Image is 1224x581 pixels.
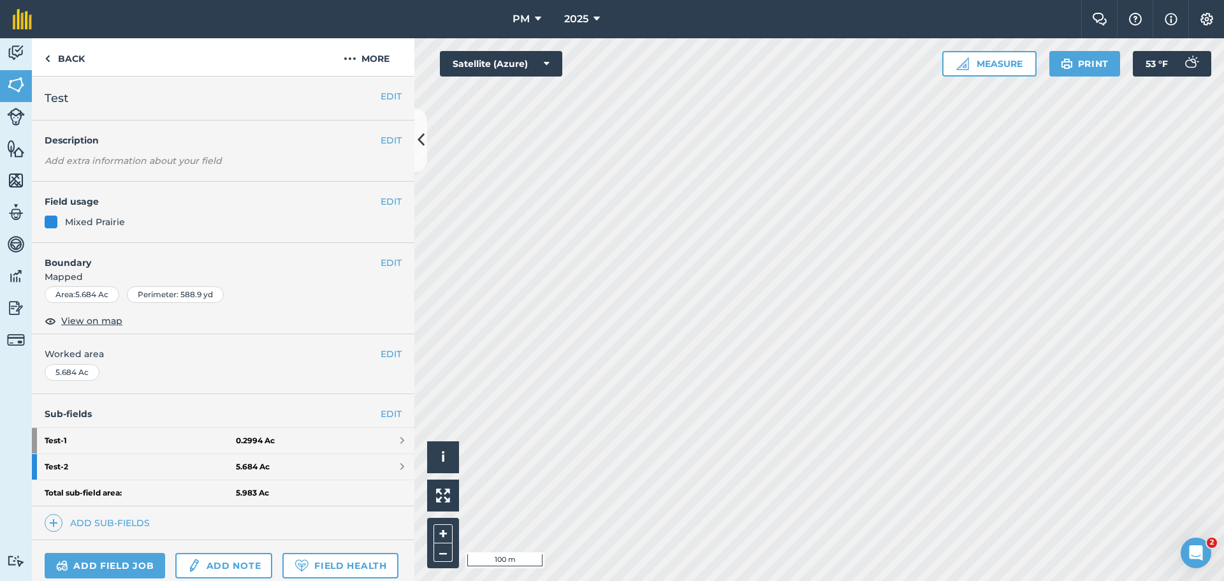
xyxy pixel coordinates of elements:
[440,51,562,77] button: Satellite (Azure)
[32,270,414,284] span: Mapped
[433,524,453,543] button: +
[282,553,398,578] a: Field Health
[7,331,25,349] img: svg+xml;base64,PD94bWwgdmVyc2lvbj0iMS4wIiBlbmNvZGluZz0idXRmLTgiPz4KPCEtLSBHZW5lcmF0b3I6IEFkb2JlIE...
[56,558,68,573] img: svg+xml;base64,PD94bWwgdmVyc2lvbj0iMS4wIiBlbmNvZGluZz0idXRmLTgiPz4KPCEtLSBHZW5lcmF0b3I6IEFkb2JlIE...
[7,235,25,254] img: svg+xml;base64,PD94bWwgdmVyc2lvbj0iMS4wIiBlbmNvZGluZz0idXRmLTgiPz4KPCEtLSBHZW5lcmF0b3I6IEFkb2JlIE...
[381,347,402,361] button: EDIT
[433,543,453,562] button: –
[45,89,68,107] span: Test
[1165,11,1177,27] img: svg+xml;base64,PHN2ZyB4bWxucz0iaHR0cDovL3d3dy53My5vcmcvMjAwMC9zdmciIHdpZHRoPSIxNyIgaGVpZ2h0PSIxNy...
[1181,538,1211,568] iframe: Intercom live chat
[32,407,414,421] h4: Sub-fields
[7,555,25,567] img: svg+xml;base64,PD94bWwgdmVyc2lvbj0iMS4wIiBlbmNvZGluZz0idXRmLTgiPz4KPCEtLSBHZW5lcmF0b3I6IEFkb2JlIE...
[1199,13,1214,26] img: A cog icon
[1133,51,1211,77] button: 53 °F
[61,314,122,328] span: View on map
[7,139,25,158] img: svg+xml;base64,PHN2ZyB4bWxucz0iaHR0cDovL3d3dy53My5vcmcvMjAwMC9zdmciIHdpZHRoPSI1NiIgaGVpZ2h0PSI2MC...
[381,256,402,270] button: EDIT
[7,43,25,63] img: svg+xml;base64,PD94bWwgdmVyc2lvbj0iMS4wIiBlbmNvZGluZz0idXRmLTgiPz4KPCEtLSBHZW5lcmF0b3I6IEFkb2JlIE...
[942,51,1037,77] button: Measure
[45,364,99,381] div: 5.684 Ac
[1092,13,1107,26] img: Two speech bubbles overlapping with the left bubble in the forefront
[13,9,32,29] img: fieldmargin Logo
[956,57,969,70] img: Ruler icon
[1049,51,1121,77] button: Print
[32,243,381,270] h4: Boundary
[45,313,122,328] button: View on map
[175,553,272,578] a: Add note
[319,38,414,76] button: More
[381,195,402,209] button: EDIT
[65,215,125,229] div: Mixed Prairie
[236,462,270,472] strong: 5.684 Ac
[45,195,381,209] h4: Field usage
[7,171,25,190] img: svg+xml;base64,PHN2ZyB4bWxucz0iaHR0cDovL3d3dy53My5vcmcvMjAwMC9zdmciIHdpZHRoPSI1NiIgaGVpZ2h0PSI2MC...
[236,436,275,446] strong: 0.2994 Ac
[45,454,236,480] strong: Test - 2
[344,51,356,66] img: svg+xml;base64,PHN2ZyB4bWxucz0iaHR0cDovL3d3dy53My5vcmcvMjAwMC9zdmciIHdpZHRoPSIyMCIgaGVpZ2h0PSIyNC...
[32,454,414,480] a: Test-25.684 Ac
[7,267,25,286] img: svg+xml;base64,PD94bWwgdmVyc2lvbj0iMS4wIiBlbmNvZGluZz0idXRmLTgiPz4KPCEtLSBHZW5lcmF0b3I6IEFkb2JlIE...
[1146,51,1168,77] span: 53 ° F
[32,38,98,76] a: Back
[7,75,25,94] img: svg+xml;base64,PHN2ZyB4bWxucz0iaHR0cDovL3d3dy53My5vcmcvMjAwMC9zdmciIHdpZHRoPSI1NiIgaGVpZ2h0PSI2MC...
[236,488,269,498] strong: 5.983 Ac
[1061,56,1073,71] img: svg+xml;base64,PHN2ZyB4bWxucz0iaHR0cDovL3d3dy53My5vcmcvMjAwMC9zdmciIHdpZHRoPSIxOSIgaGVpZ2h0PSIyNC...
[32,428,414,453] a: Test-10.2994 Ac
[7,108,25,126] img: svg+xml;base64,PD94bWwgdmVyc2lvbj0iMS4wIiBlbmNvZGluZz0idXRmLTgiPz4KPCEtLSBHZW5lcmF0b3I6IEFkb2JlIE...
[45,51,50,66] img: svg+xml;base64,PHN2ZyB4bWxucz0iaHR0cDovL3d3dy53My5vcmcvMjAwMC9zdmciIHdpZHRoPSI5IiBoZWlnaHQ9IjI0Ii...
[381,89,402,103] button: EDIT
[127,286,224,303] div: Perimeter : 588.9 yd
[513,11,530,27] span: PM
[441,449,445,465] span: i
[49,515,58,531] img: svg+xml;base64,PHN2ZyB4bWxucz0iaHR0cDovL3d3dy53My5vcmcvMjAwMC9zdmciIHdpZHRoPSIxNCIgaGVpZ2h0PSIyNC...
[564,11,588,27] span: 2025
[45,514,155,532] a: Add sub-fields
[427,441,459,473] button: i
[45,286,119,303] div: Area : 5.684 Ac
[45,347,402,361] span: Worked area
[436,489,450,503] img: Four arrows, one pointing top left, one top right, one bottom right and the last bottom left
[1207,538,1217,548] span: 2
[1178,51,1204,77] img: svg+xml;base64,PD94bWwgdmVyc2lvbj0iMS4wIiBlbmNvZGluZz0idXRmLTgiPz4KPCEtLSBHZW5lcmF0b3I6IEFkb2JlIE...
[7,203,25,222] img: svg+xml;base64,PD94bWwgdmVyc2lvbj0iMS4wIiBlbmNvZGluZz0idXRmLTgiPz4KPCEtLSBHZW5lcmF0b3I6IEFkb2JlIE...
[45,155,222,166] em: Add extra information about your field
[45,553,165,578] a: Add field job
[45,133,402,147] h4: Description
[381,407,402,421] a: EDIT
[1128,13,1143,26] img: A question mark icon
[45,428,236,453] strong: Test - 1
[381,133,402,147] button: EDIT
[7,298,25,318] img: svg+xml;base64,PD94bWwgdmVyc2lvbj0iMS4wIiBlbmNvZGluZz0idXRmLTgiPz4KPCEtLSBHZW5lcmF0b3I6IEFkb2JlIE...
[187,558,201,573] img: svg+xml;base64,PD94bWwgdmVyc2lvbj0iMS4wIiBlbmNvZGluZz0idXRmLTgiPz4KPCEtLSBHZW5lcmF0b3I6IEFkb2JlIE...
[45,488,236,498] strong: Total sub-field area:
[45,313,56,328] img: svg+xml;base64,PHN2ZyB4bWxucz0iaHR0cDovL3d3dy53My5vcmcvMjAwMC9zdmciIHdpZHRoPSIxOCIgaGVpZ2h0PSIyNC...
